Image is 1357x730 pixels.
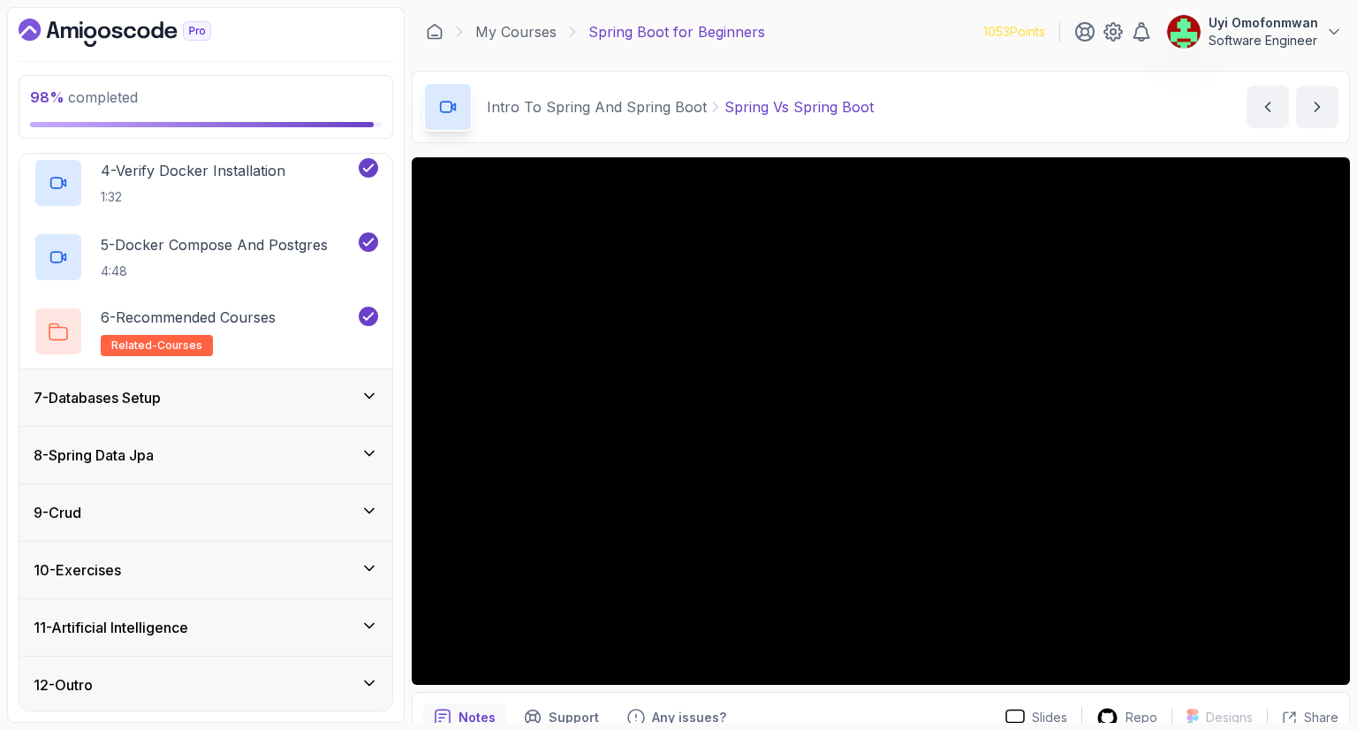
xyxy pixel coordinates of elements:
p: Spring Boot for Beginners [588,21,765,42]
h3: 7 - Databases Setup [34,387,161,408]
button: 8-Spring Data Jpa [19,427,392,483]
button: 12-Outro [19,657,392,713]
p: Slides [1032,709,1067,726]
p: 6 - Recommended Courses [101,307,276,328]
p: Repo [1126,709,1157,726]
p: 4 - Verify Docker Installation [101,160,285,181]
button: 9-Crud [19,484,392,541]
a: Dashboard [426,23,443,41]
h3: 11 - Artificial Intelligence [34,617,188,638]
p: 1:32 [101,188,285,206]
p: Uyi Omofonmwan [1209,14,1318,32]
p: Share [1304,709,1338,726]
span: completed [30,88,138,106]
h3: 8 - Spring Data Jpa [34,445,154,466]
p: 5 - Docker Compose And Postgres [101,234,328,255]
button: next content [1296,86,1338,128]
button: 7-Databases Setup [19,369,392,426]
p: Support [549,709,599,726]
button: user profile imageUyi OmofonmwanSoftware Engineer [1166,14,1343,49]
button: 11-Artificial Intelligence [19,599,392,656]
button: 5-Docker Compose And Postgres4:48 [34,232,378,282]
button: 10-Exercises [19,542,392,598]
a: My Courses [475,21,557,42]
p: 4:48 [101,262,328,280]
span: 98 % [30,88,64,106]
h3: 10 - Exercises [34,559,121,581]
button: Share [1267,709,1338,726]
a: Repo [1082,707,1171,729]
p: Any issues? [652,709,726,726]
a: Slides [991,709,1081,727]
p: Designs [1206,709,1253,726]
p: Intro To Spring And Spring Boot [487,96,707,118]
img: user profile image [1167,15,1201,49]
button: 4-Verify Docker Installation1:32 [34,158,378,208]
h3: 12 - Outro [34,674,93,696]
button: 6-Recommended Coursesrelated-courses [34,307,378,356]
p: 1053 Points [983,23,1045,41]
p: Notes [459,709,496,726]
iframe: 1 - Spring vs Spring Boot [412,157,1350,685]
h3: 9 - Crud [34,502,81,523]
button: previous content [1247,86,1289,128]
a: Dashboard [19,19,252,47]
span: related-courses [111,338,202,353]
p: Spring Vs Spring Boot [724,96,874,118]
p: Software Engineer [1209,32,1318,49]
